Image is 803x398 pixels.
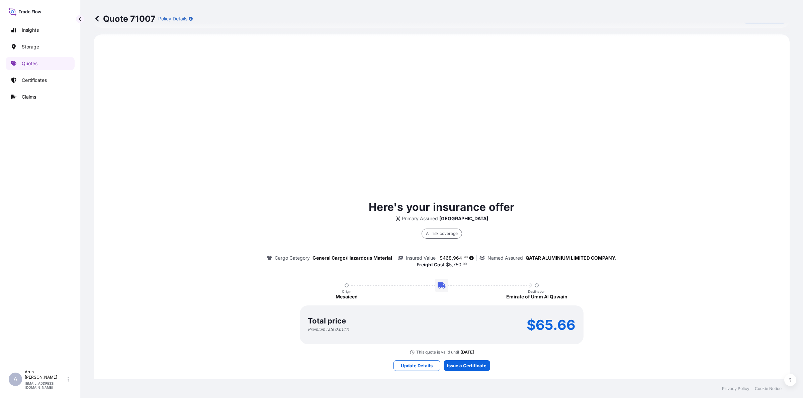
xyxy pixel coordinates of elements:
p: Insured Value [406,255,436,261]
p: [EMAIL_ADDRESS][DOMAIN_NAME] [25,381,66,389]
p: [GEOGRAPHIC_DATA] [439,215,488,222]
span: , [452,262,453,267]
p: Premium rate 0.014 % [308,327,350,332]
b: Freight Cost [417,262,445,267]
p: Mesaieed [336,293,358,300]
p: Update Details [401,362,433,369]
span: 5 [449,262,452,267]
p: Issue a Certificate [447,362,486,369]
p: Named Assured [487,255,523,261]
span: . [462,263,463,265]
button: Update Details [393,360,440,371]
p: Insights [22,27,39,33]
p: Primary Assured [402,215,438,222]
a: Storage [6,40,75,53]
span: $ [440,256,443,260]
div: All risk coverage [422,229,462,239]
p: Emirate of Umm Al Quwain [506,293,567,300]
button: Issue a Certificate [444,360,490,371]
p: Quote 71007 [94,13,156,24]
a: Cookie Notice [755,386,782,391]
a: Claims [6,90,75,104]
span: $ [446,262,449,267]
p: [DATE] [460,350,474,355]
a: Quotes [6,57,75,70]
p: QATAR ALUMINIUM LIMITED COMPANY. [526,255,617,261]
span: . [462,256,463,259]
span: 750 [453,262,461,267]
span: 964 [453,256,462,260]
p: Storage [22,43,39,50]
p: Certificates [22,77,47,84]
p: Destination [528,289,545,293]
a: Privacy Policy [722,386,749,391]
p: General Cargo/Hazardous Material [313,255,392,261]
p: Origin [342,289,351,293]
p: Policy Details [158,15,187,22]
span: 468 [443,256,452,260]
p: Arun [PERSON_NAME] [25,369,66,380]
a: Certificates [6,74,75,87]
p: This quote is valid until [416,350,459,355]
span: 98 [464,256,468,259]
a: Insights [6,23,75,37]
p: : [417,261,467,268]
span: A [13,376,17,383]
span: , [452,256,453,260]
p: Here's your insurance offer [369,199,514,215]
span: 00 [463,263,467,265]
p: Cargo Category [275,255,310,261]
p: $65.66 [527,319,575,330]
p: Claims [22,94,36,100]
p: Quotes [22,60,37,67]
p: Total price [308,317,346,324]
